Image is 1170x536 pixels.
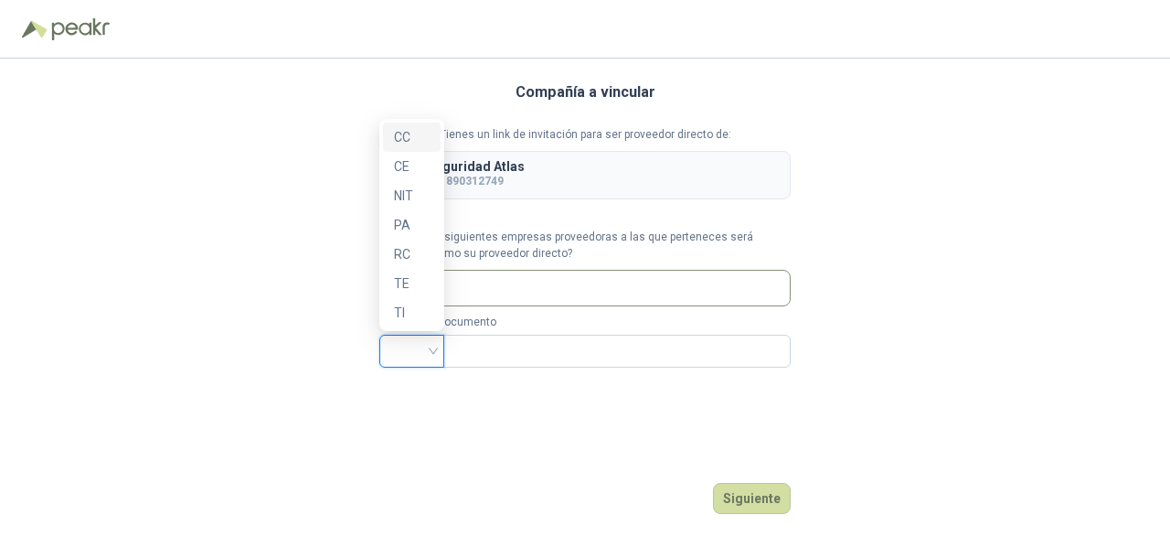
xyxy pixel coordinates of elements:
div: CE [394,156,430,177]
div: TE [394,273,430,294]
p: NIT [427,173,525,190]
div: CC [394,127,430,147]
img: Peakr [51,18,110,40]
div: TI [394,303,430,323]
div: CE [383,152,441,181]
p: Número de documento [379,314,791,331]
p: Tienes un link de invitación para ser proveedor directo de: [379,126,791,144]
div: CC [383,123,441,152]
div: RC [394,244,430,264]
div: NIT [394,186,430,206]
img: Logo [22,20,48,38]
div: RC [383,240,441,269]
p: Seguridad Atlas [427,160,525,173]
div: TI [383,298,441,327]
div: PA [383,210,441,240]
div: TE [383,269,441,298]
b: 890312749 [446,175,504,188]
p: ¿Cuál de las siguientes empresas proveedoras a las que perteneces será vinculada como su proveedo... [379,229,791,263]
div: NIT [383,181,441,210]
div: PA [394,215,430,235]
button: Siguiente [713,483,791,514]
h3: Compañía a vincular [516,80,655,104]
